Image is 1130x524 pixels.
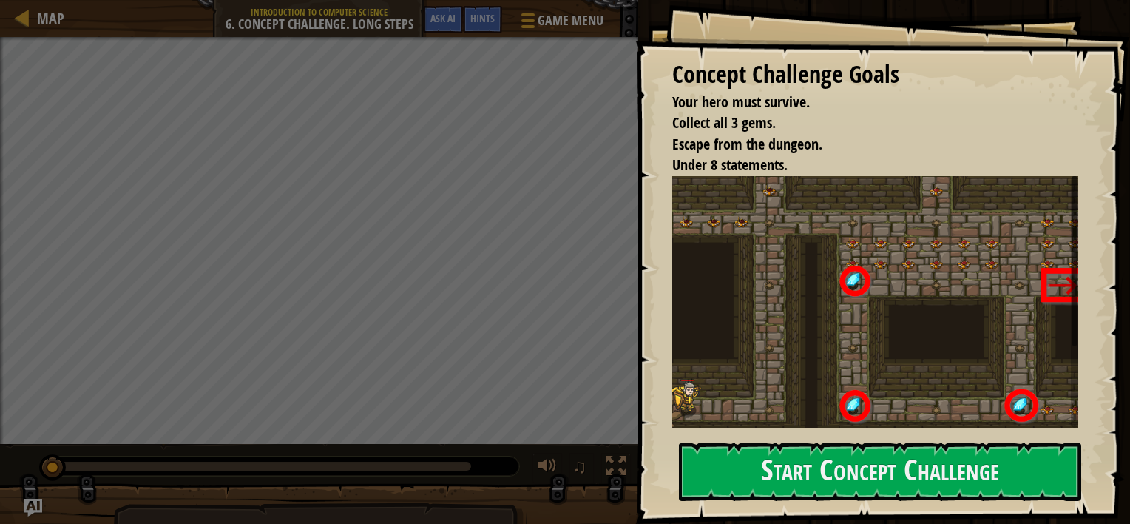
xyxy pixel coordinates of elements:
[672,134,822,154] span: Escape from the dungeon.
[679,443,1081,501] button: Start Concept Challenge
[37,8,64,28] span: Map
[24,499,42,517] button: Ask AI
[572,455,587,477] span: ♫
[569,453,595,483] button: ♫
[538,11,603,30] span: Game Menu
[654,155,1075,176] li: Under 8 statements.
[601,453,631,483] button: Toggle fullscreen
[30,8,64,28] a: Map
[654,134,1075,155] li: Escape from the dungeon.
[532,453,562,483] button: Adjust volume
[672,92,810,112] span: Your hero must survive.
[430,11,456,25] span: Ask AI
[470,11,495,25] span: Hints
[672,155,788,175] span: Under 8 statements.
[672,112,776,132] span: Collect all 3 gems.
[654,112,1075,134] li: Collect all 3 gems.
[510,6,612,41] button: Game Menu
[672,58,1078,92] div: Concept Challenge Goals
[423,6,463,33] button: Ask AI
[672,176,1089,441] img: Asses2
[654,92,1075,113] li: Your hero must survive.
